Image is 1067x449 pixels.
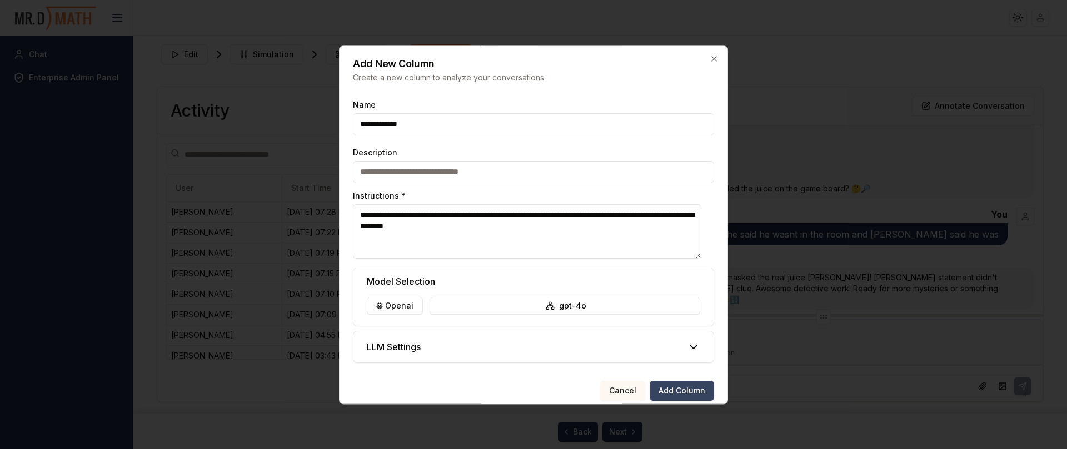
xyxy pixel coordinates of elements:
button: openai [367,297,423,315]
label: Instructions * [353,192,714,200]
button: Cancel [600,381,645,401]
h5: LLM Settings [367,340,421,354]
label: Description [353,149,714,157]
span: openai [385,300,413,311]
h2: Add New Column [353,59,714,69]
span: gpt-4o [559,300,586,311]
button: gpt-4o [430,297,700,315]
label: Name [353,101,714,109]
h5: Model Selection [367,275,700,288]
button: Add Column [650,381,714,401]
p: Create a new column to analyze your conversations. [353,72,714,83]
